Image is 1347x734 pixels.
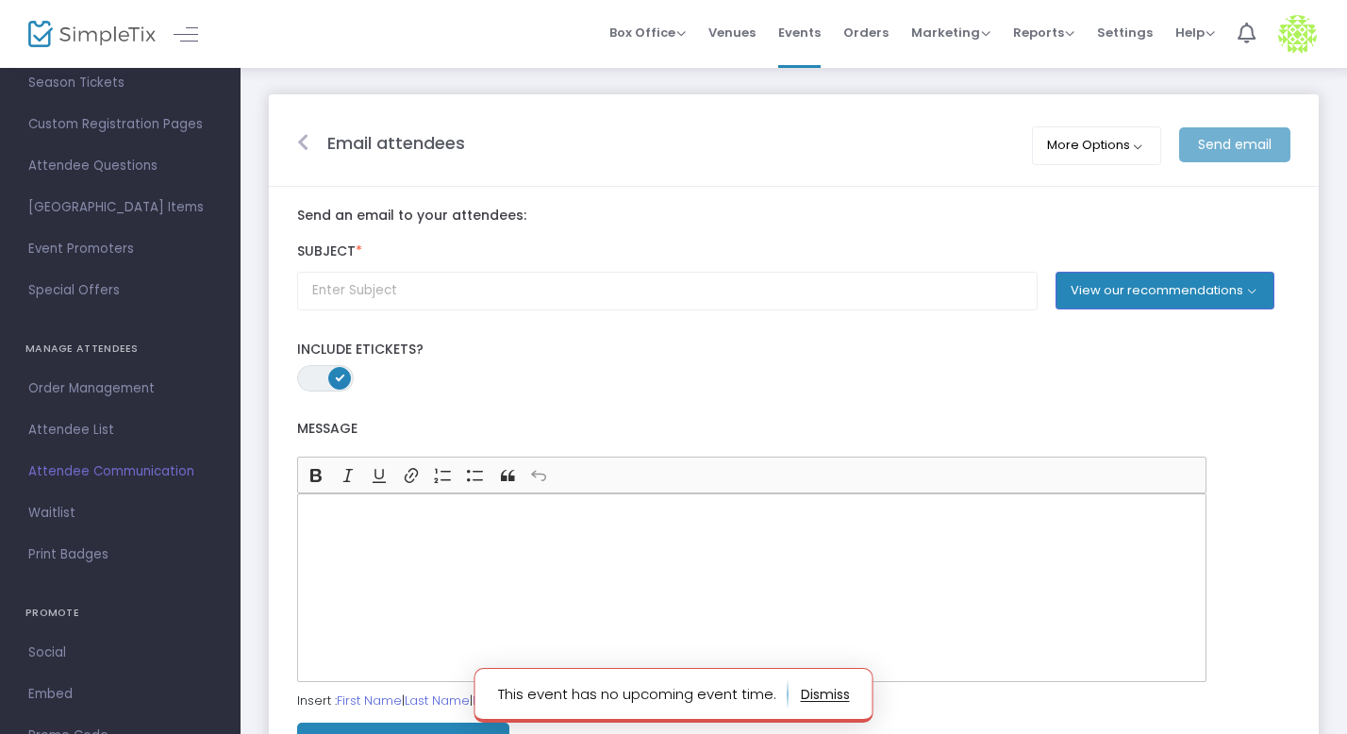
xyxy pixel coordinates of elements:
h4: PROMOTE [25,594,215,632]
input: Enter Subject [297,272,1038,310]
span: Custom Registration Pages [28,112,212,137]
span: Special Offers [28,278,212,303]
span: Event Promoters [28,237,212,261]
button: More Options [1032,126,1161,164]
span: Box Office [609,24,686,42]
span: ON [336,373,345,382]
span: Waitlist [28,501,212,525]
label: Subject [288,233,1300,272]
span: Embed [28,682,212,707]
span: Attendee Communication [28,459,212,484]
h4: MANAGE ATTENDEES [25,330,215,368]
button: dismiss [801,679,850,709]
span: Season Tickets [28,71,212,95]
label: Message [297,410,1206,449]
p: This event has no upcoming event time. [498,679,789,709]
span: Print Badges [28,542,212,567]
a: First Name [337,692,402,709]
m-panel-title: Email attendees [327,130,465,156]
span: Events [778,8,821,57]
span: Marketing [911,24,990,42]
a: Last Name [405,692,470,709]
span: Venues [708,8,756,57]
span: Settings [1097,8,1153,57]
label: Include Etickets? [297,342,1290,359]
span: Orders [843,8,889,57]
span: [GEOGRAPHIC_DATA] Items [28,195,212,220]
span: Attendee Questions [28,154,212,178]
span: Reports [1013,24,1074,42]
span: Help [1175,24,1215,42]
span: Attendee List [28,418,212,442]
a: Email [473,692,506,709]
div: Rich Text Editor, main [297,493,1206,682]
span: Order Management [28,376,212,401]
div: Editor toolbar [297,457,1206,494]
label: Send an email to your attendees: [297,208,1290,225]
button: View our recommendations [1056,272,1274,309]
span: Social [28,641,212,665]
